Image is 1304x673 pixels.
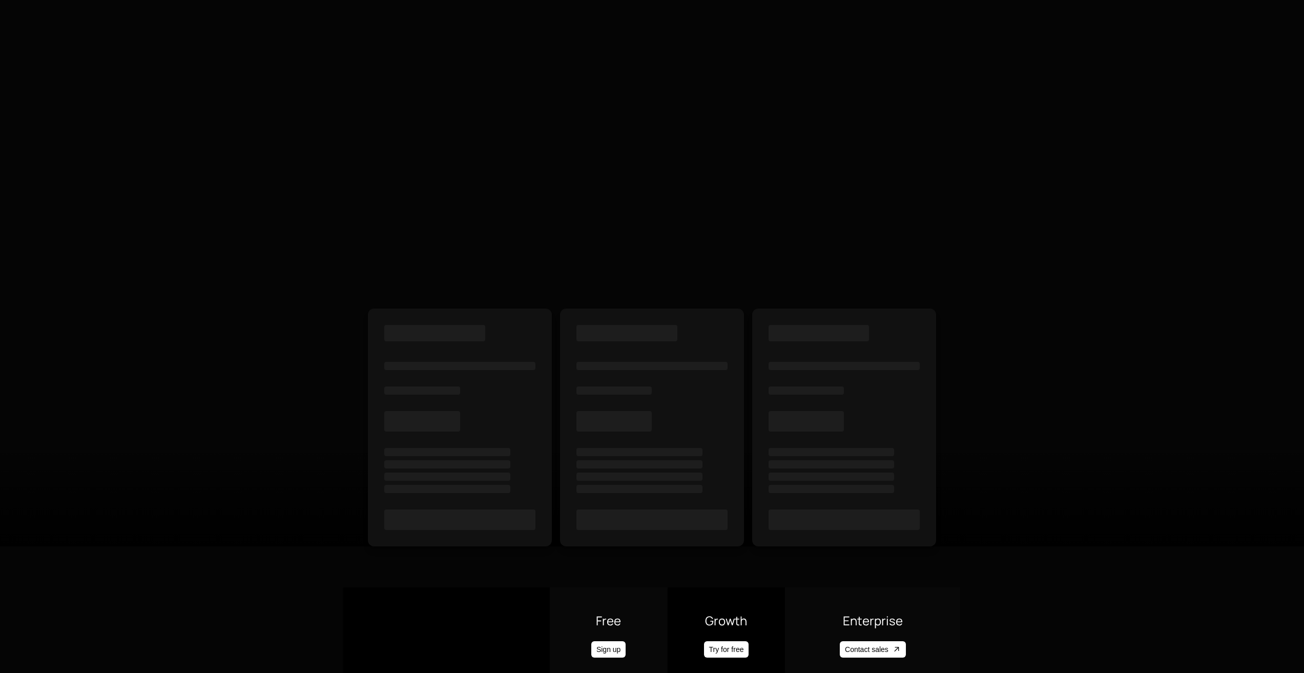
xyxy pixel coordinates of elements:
span: Free [596,613,621,629]
span: Growth [705,613,747,629]
span: Enterprise [843,613,903,629]
a: Contact sales [840,641,906,658]
a: Try for free [704,641,749,658]
a: Sign up [591,641,626,658]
